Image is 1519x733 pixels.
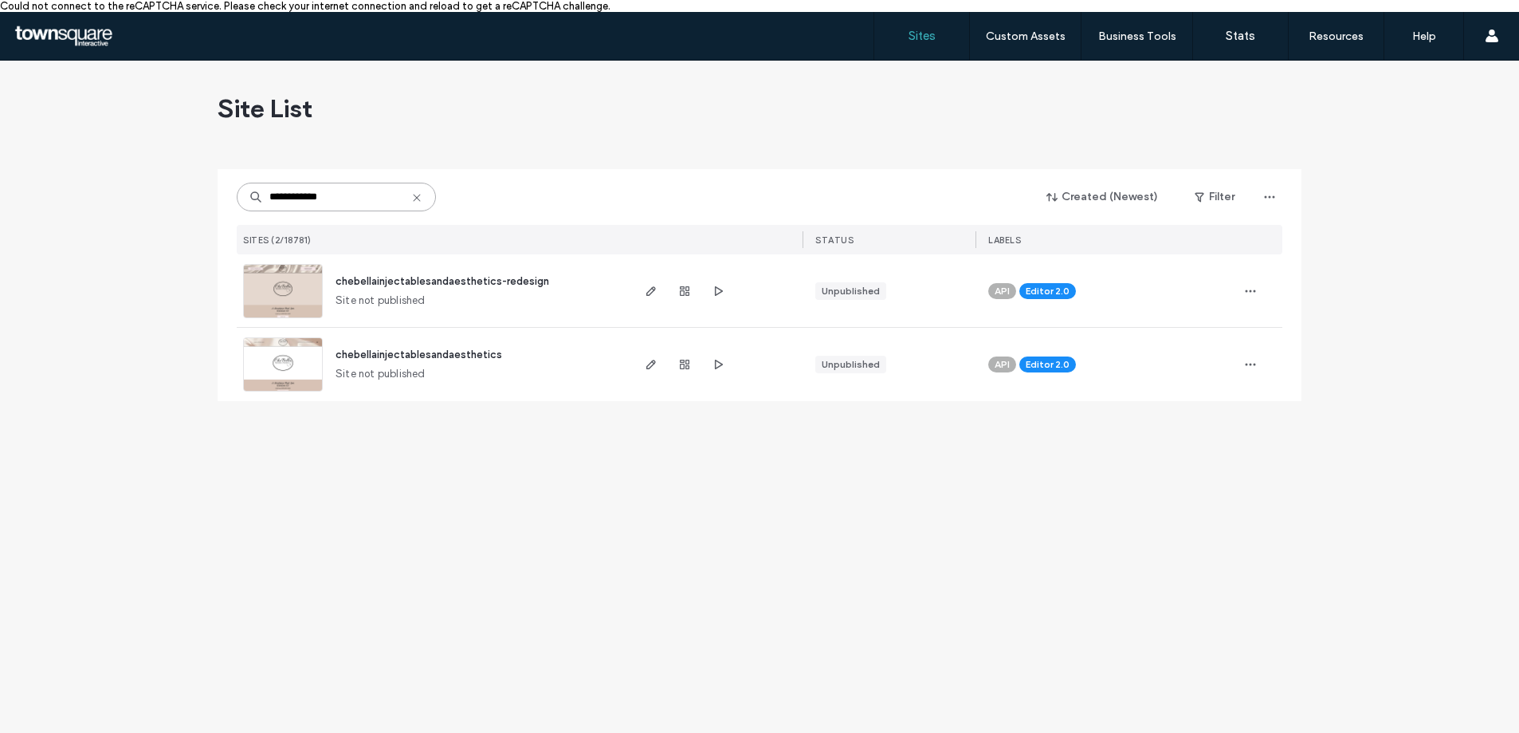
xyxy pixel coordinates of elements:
[1289,12,1384,60] a: Resources
[988,234,1021,246] span: LABELS
[1309,30,1364,43] label: Resources
[218,93,312,124] span: Site List
[909,29,936,43] label: Sites
[1026,284,1070,298] span: Editor 2.0
[1226,29,1255,43] label: Stats
[1026,357,1070,372] span: Editor 2.0
[243,234,312,246] span: SITES (2/18781)
[986,30,1066,43] label: Custom Assets
[1179,184,1250,210] button: Filter
[822,284,880,298] div: Unpublished
[336,275,549,287] a: chebellainjectablesandaesthetics-redesign
[995,357,1010,372] span: API
[336,293,426,309] span: Site not published
[874,12,969,60] a: Sites
[815,234,854,246] span: STATUS
[36,11,69,26] span: Help
[995,284,1010,298] span: API
[336,366,426,382] span: Site not published
[1412,30,1436,43] label: Help
[1098,30,1176,43] label: Business Tools
[1193,12,1288,60] a: Stats
[336,349,502,361] a: chebellainjectablesandaesthetics
[822,357,880,372] div: Unpublished
[1033,184,1172,210] button: Created (Newest)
